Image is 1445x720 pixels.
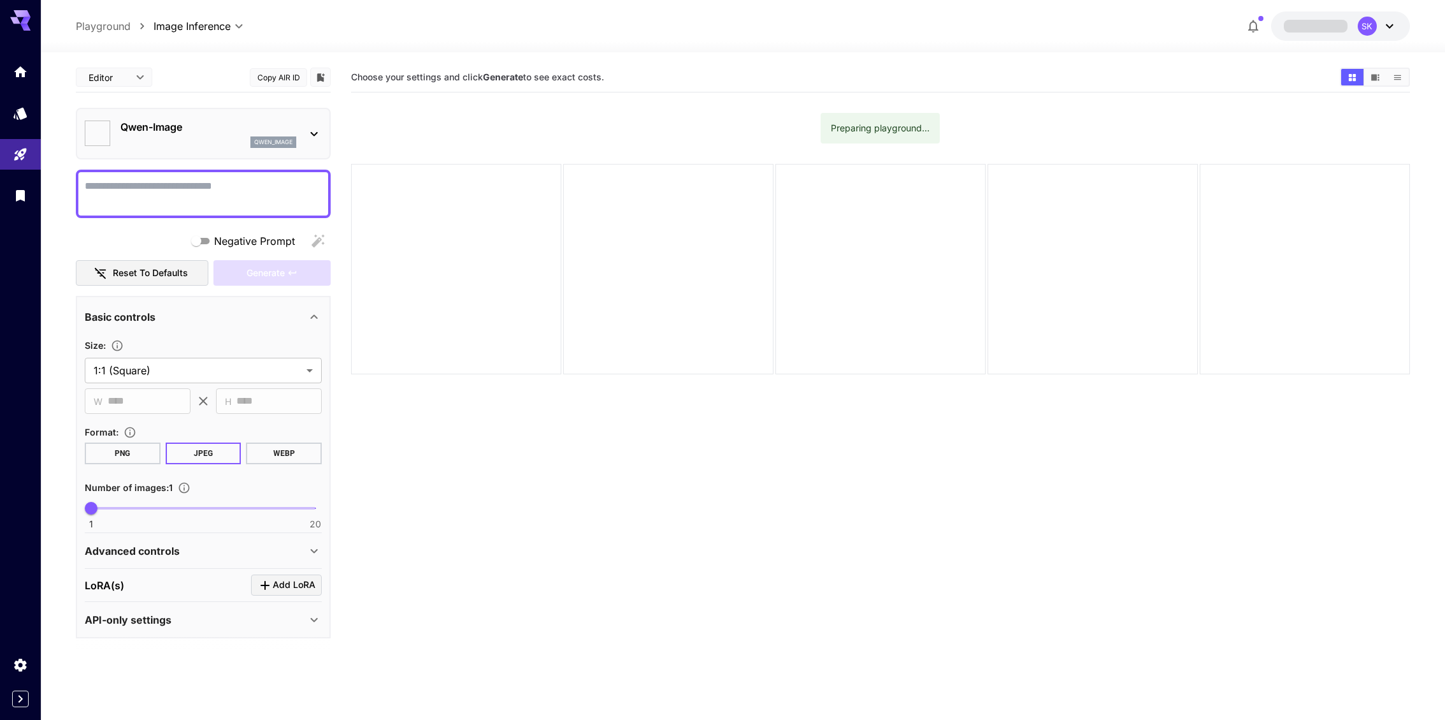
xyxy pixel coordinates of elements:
button: PNG [85,443,161,464]
div: SK [1358,17,1377,36]
button: Reset to defaults [76,260,208,286]
div: API-only settings [85,605,322,635]
div: Basic controls [85,302,322,332]
button: JPEG [166,443,241,464]
div: Playground [13,147,28,163]
p: Advanced controls [85,543,180,559]
p: qwen_image [254,138,292,147]
div: Qwen-Imageqwen_image [85,114,322,153]
button: Show images in list view [1386,69,1409,85]
div: Show images in grid viewShow images in video viewShow images in list view [1340,68,1410,87]
div: Library [13,187,28,203]
div: Settings [13,657,28,673]
span: Number of images : 1 [85,482,173,493]
button: Click to add LoRA [251,575,322,596]
button: Choose the file format for the output image. [119,426,141,439]
span: Format : [85,427,119,437]
div: Advanced controls [85,536,322,566]
button: Add to library [315,70,326,85]
a: Playground [76,18,131,34]
button: Adjust the dimensions of the generated image by specifying its width and height in pixels, or sel... [106,339,129,352]
button: Copy AIR ID [250,68,307,87]
span: Add LoRA [273,577,315,593]
button: Expand sidebar [12,691,29,707]
p: Qwen-Image [120,119,296,135]
button: Specify how many images to generate in a single request. Each image generation will be charged se... [173,481,196,494]
span: 1:1 (Square) [94,363,301,378]
span: Negative Prompt [214,233,295,249]
span: H [225,394,231,409]
span: 1 [89,518,93,531]
span: Choose your settings and click to see exact costs. [351,71,604,82]
div: Home [13,64,28,80]
span: 20 [310,518,321,531]
span: Image Inference [154,18,231,34]
button: Show images in video view [1364,69,1386,85]
p: Basic controls [85,309,155,325]
div: Preparing playground... [831,117,930,140]
span: Size : [85,340,106,351]
b: Generate [483,71,523,82]
div: Models [13,105,28,121]
button: SK [1271,11,1410,41]
nav: breadcrumb [76,18,154,34]
span: W [94,394,103,409]
span: Editor [89,71,128,84]
p: API-only settings [85,612,171,628]
button: WEBP [246,443,322,464]
button: Show images in grid view [1341,69,1363,85]
p: LoRA(s) [85,578,124,593]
